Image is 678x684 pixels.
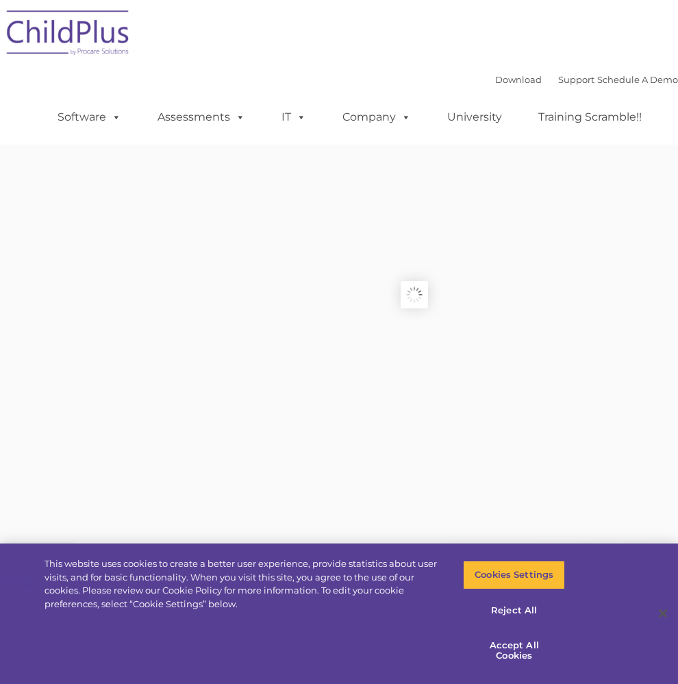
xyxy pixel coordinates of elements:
button: Cookies Settings [463,561,565,589]
a: Schedule A Demo [597,74,678,85]
a: Software [44,103,135,131]
div: This website uses cookies to create a better user experience, provide statistics about user visit... [45,557,443,611]
font: | [495,74,678,85]
a: Company [329,103,425,131]
a: Assessments [144,103,259,131]
a: University [434,103,516,131]
button: Close [648,598,678,628]
a: IT [268,103,320,131]
a: Support [558,74,594,85]
button: Reject All [463,596,565,624]
a: Download [495,74,542,85]
button: Accept All Cookies [463,631,565,670]
a: Training Scramble!! [525,103,655,131]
